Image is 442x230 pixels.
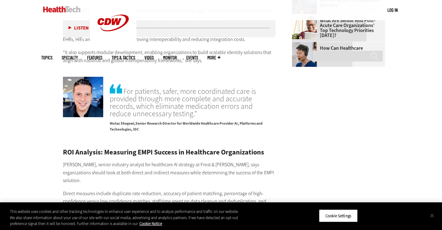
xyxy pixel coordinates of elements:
[43,6,81,12] img: Home
[110,117,276,132] p: Senior Research Director for Worldwide Healthcare Provider AI, Platforms and Technologies, IDC
[144,55,154,60] a: Video
[87,55,102,60] a: Features
[41,55,52,60] span: Topics
[387,7,398,13] a: Log in
[186,55,198,60] a: Events
[163,55,177,60] a: MonITor
[112,55,135,60] a: Tips & Tactics
[90,41,136,48] a: CDW
[62,55,78,60] span: Specialty
[319,209,358,222] button: Cookie Settings
[63,149,276,156] h2: ROI Analysis: Measuring EMPI Success in Healthcare Organizations
[63,161,276,185] p: [PERSON_NAME], senior industry analyst for healthcare AI strategy at Frost & [PERSON_NAME], says ...
[110,121,135,126] span: Mutaz Shegewi
[292,42,317,67] img: Healthcare contact center
[139,221,162,226] a: More information about your privacy
[425,209,439,222] button: Close
[63,77,103,117] img: Mutaz Shegewi
[110,83,276,117] span: For patients, safer, more coordinated care is provided through more complete and accurate records...
[10,209,243,227] div: This website uses cookies and other tracking technologies to enhance user experience and to analy...
[387,7,398,13] div: User menu
[207,55,220,60] span: More
[63,190,276,214] p: Direct measures include duplicate rate reduction, accuracy of patient matching, percentage of hig...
